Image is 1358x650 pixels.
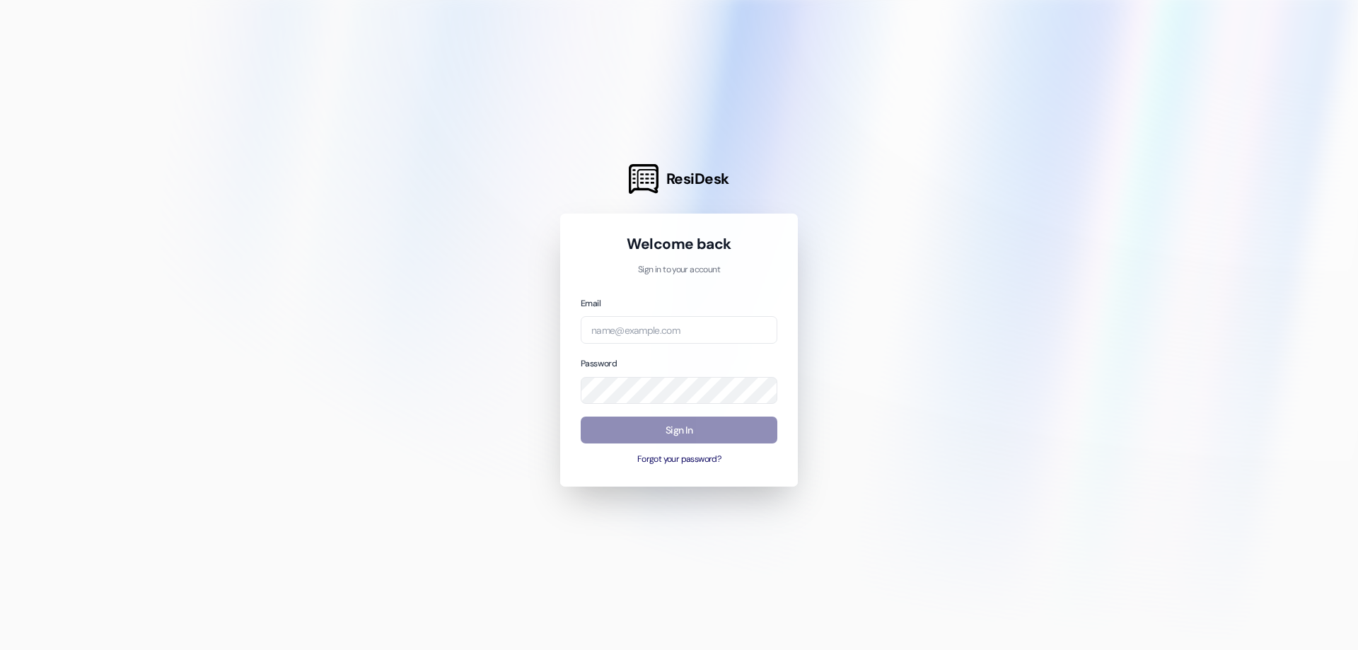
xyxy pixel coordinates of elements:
[581,453,777,466] button: Forgot your password?
[666,169,729,189] span: ResiDesk
[629,164,658,194] img: ResiDesk Logo
[581,417,777,444] button: Sign In
[581,264,777,277] p: Sign in to your account
[581,234,777,254] h1: Welcome back
[581,298,600,309] label: Email
[581,358,617,369] label: Password
[581,316,777,344] input: name@example.com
